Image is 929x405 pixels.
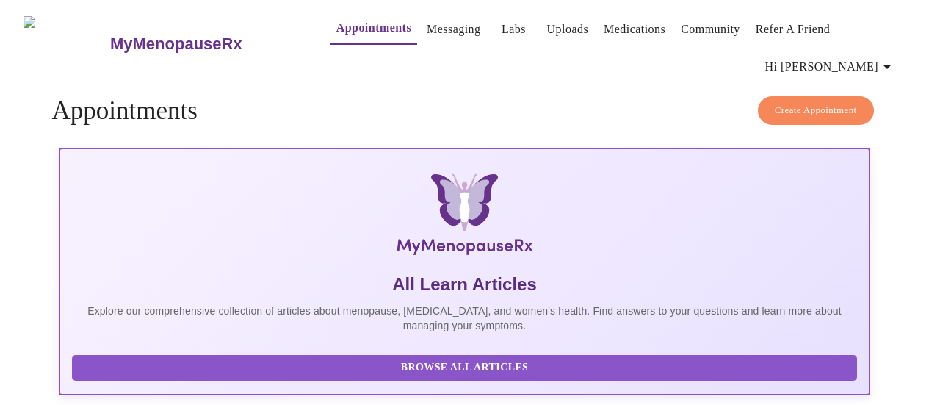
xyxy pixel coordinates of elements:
[758,96,874,125] button: Create Appointment
[750,15,836,44] button: Refer a Friend
[110,35,242,54] h3: MyMenopauseRx
[681,19,740,40] a: Community
[547,19,589,40] a: Uploads
[491,15,538,44] button: Labs
[72,273,856,296] h5: All Learn Articles
[72,360,860,373] a: Browse All Articles
[194,173,734,261] img: MyMenopauseRx Logo
[108,18,300,70] a: MyMenopauseRx
[675,15,746,44] button: Community
[541,15,595,44] button: Uploads
[87,359,842,377] span: Browse All Articles
[775,102,857,119] span: Create Appointment
[765,57,896,77] span: Hi [PERSON_NAME]
[330,13,417,45] button: Appointments
[598,15,671,44] button: Medications
[421,15,486,44] button: Messaging
[51,96,877,126] h4: Appointments
[72,304,856,333] p: Explore our comprehensive collection of articles about menopause, [MEDICAL_DATA], and women's hea...
[427,19,480,40] a: Messaging
[72,355,856,381] button: Browse All Articles
[759,52,902,82] button: Hi [PERSON_NAME]
[604,19,665,40] a: Medications
[336,18,411,38] a: Appointments
[24,16,108,71] img: MyMenopauseRx Logo
[756,19,831,40] a: Refer a Friend
[502,19,526,40] a: Labs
